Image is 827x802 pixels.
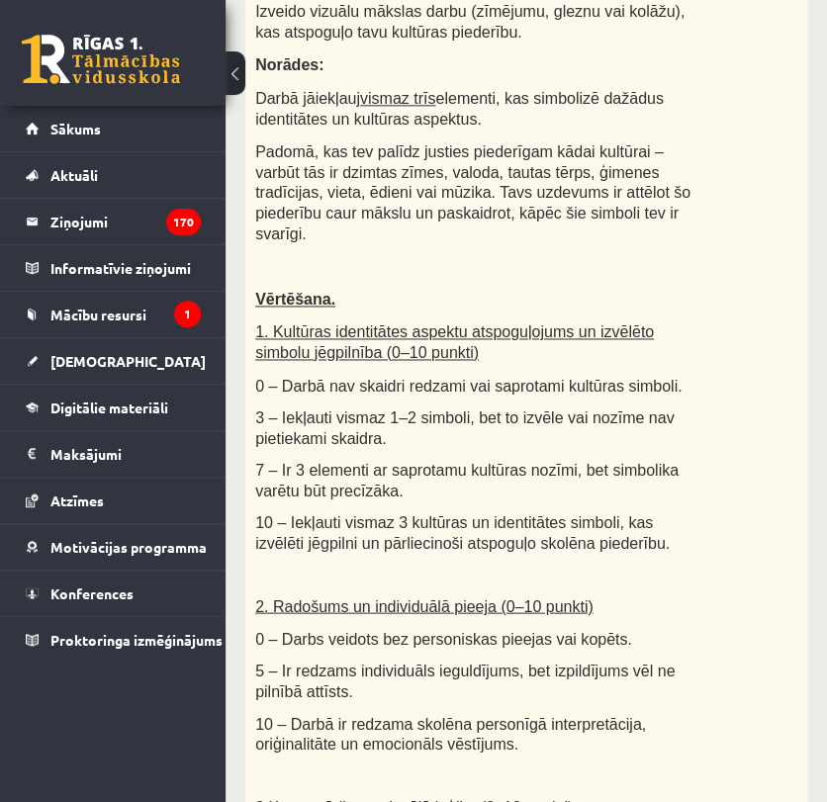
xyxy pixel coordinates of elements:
span: 0 – Darbs veidots bez personiskas pieejas vai kopēts. [255,630,632,647]
span: Aktuāli [50,166,98,184]
span: Sākums [50,120,101,137]
span: Atzīmes [50,491,104,509]
span: Izveido vizuālu mākslas darbu (zīmējumu, gleznu vai kolāžu), kas atspoguļo tavu kultūras piederību. [255,3,685,41]
span: 7 – Ir 3 elementi ar saprotamu kultūras nozīmi, bet simbolika varētu būt precīzāka. [255,461,679,498]
span: 5 – Ir redzams individuāls ieguldījums, bet izpildījums vēl ne pilnībā attīsts. [255,662,675,699]
a: Informatīvie ziņojumi1 [26,245,201,291]
a: Aktuāli [26,152,201,198]
span: [DEMOGRAPHIC_DATA] [50,352,206,370]
span: Mācību resursi [50,306,146,323]
a: Sākums [26,106,201,151]
span: Vērtēšana. [255,291,335,308]
a: Atzīmes [26,478,201,523]
a: Digitālie materiāli [26,385,201,430]
legend: Maksājumi [50,431,201,477]
span: Konferences [50,584,134,602]
body: Rich Text Editor, wiswyg-editor-user-answer-47433879150260 [20,20,520,41]
a: Motivācijas programma [26,524,201,570]
legend: Ziņojumi [50,199,201,244]
a: [DEMOGRAPHIC_DATA] [26,338,201,384]
span: Padomā, kas tev palīdz justies piederīgam kādai kultūrai – varbūt tās ir dzimtas zīmes, valoda, t... [255,143,690,241]
span: Proktoringa izmēģinājums [50,631,223,649]
span: 2. Radošums un individuālā pieeja (0–10 punkti) [255,597,594,614]
a: Konferences [26,571,201,616]
span: 10 – Iekļauti vismaz 3 kultūras un identitātes simboli, kas izvēlēti jēgpilni un pārliecinoši ats... [255,513,670,551]
i: 170 [166,209,201,235]
i: 1 [174,301,201,327]
span: Digitālie materiāli [50,399,168,416]
span: 10 – Darbā ir redzama skolēna personīgā interpretācija, oriģinalitāte un emocionāls vēstījums. [255,715,646,753]
a: Maksājumi [26,431,201,477]
span: Darbā jāiekļauj elementi, kas simbolizē dažādus identitātes un kultūras aspektus. [255,90,664,128]
a: Proktoringa izmēģinājums [26,617,201,663]
legend: Informatīvie ziņojumi [50,245,201,291]
u: vismaz trīs [360,90,435,107]
span: Norādes: [255,56,323,73]
span: 1. Kultūras identitātes aspektu atspoguļojums un izvēlēto simbolu jēgpilnība (0–10 punkti) [255,323,654,361]
span: 0 – Darbā nav skaidri redzami vai saprotami kultūras simboli. [255,377,682,394]
a: Ziņojumi170 [26,199,201,244]
a: Rīgas 1. Tālmācības vidusskola [22,35,180,84]
span: 3 – Iekļauti vismaz 1–2 simboli, bet to izvēle vai nozīme nav pietiekami skaidra. [255,408,674,446]
a: Mācību resursi [26,292,201,337]
span: Motivācijas programma [50,538,207,556]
